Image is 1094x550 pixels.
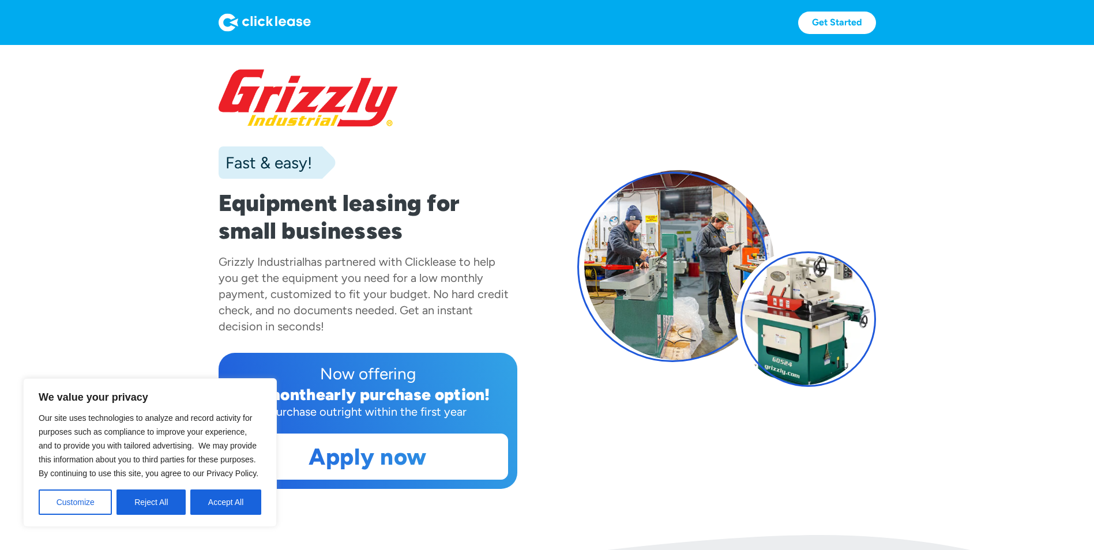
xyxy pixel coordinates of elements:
div: 12 month [245,385,316,404]
div: We value your privacy [23,378,277,527]
img: Logo [219,13,311,32]
div: Grizzly Industrial [219,255,304,269]
button: Customize [39,489,112,515]
button: Reject All [116,489,186,515]
div: Now offering [228,362,508,385]
a: Apply now [228,434,507,479]
h1: Equipment leasing for small businesses [219,189,517,244]
div: early purchase option! [316,385,490,404]
button: Accept All [190,489,261,515]
p: We value your privacy [39,390,261,404]
div: Purchase outright within the first year [228,404,508,420]
span: Our site uses technologies to analyze and record activity for purposes such as compliance to impr... [39,413,258,478]
a: Get Started [798,12,876,34]
div: Fast & easy! [219,151,312,174]
div: has partnered with Clicklease to help you get the equipment you need for a low monthly payment, c... [219,255,509,333]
